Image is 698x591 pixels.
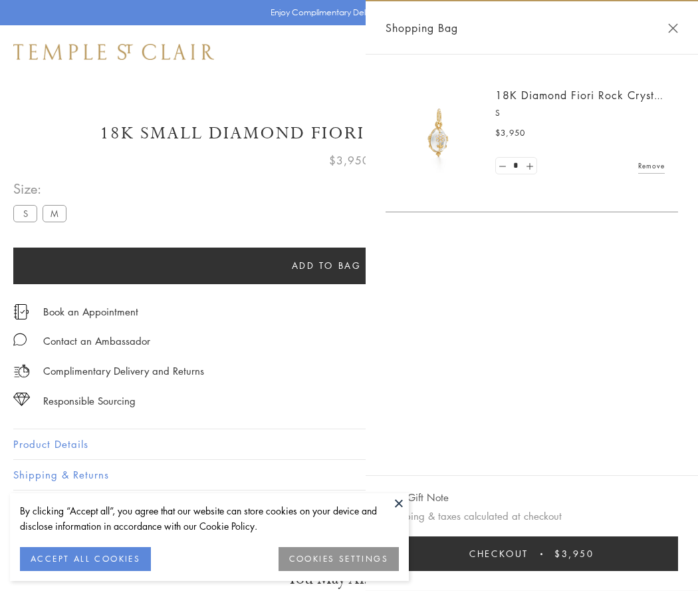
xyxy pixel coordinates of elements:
[292,258,362,273] span: Add to bag
[13,460,685,490] button: Shipping & Returns
[13,122,685,145] h1: 18K Small Diamond Fiori Rock Crystal Amulet
[13,304,29,319] img: icon_appointment.svg
[638,158,665,173] a: Remove
[20,503,399,534] div: By clicking “Accept all”, you agree that our website can store cookies on your device and disclos...
[495,126,525,140] span: $3,950
[554,546,594,561] span: $3,950
[495,106,665,120] p: S
[13,429,685,459] button: Product Details
[43,363,204,379] p: Complimentary Delivery and Returns
[386,489,449,506] button: Add Gift Note
[271,6,421,19] p: Enjoy Complimentary Delivery & Returns
[386,19,458,37] span: Shopping Bag
[523,158,536,174] a: Set quantity to 2
[399,93,479,173] img: P51889-E11FIORI
[386,536,678,571] button: Checkout $3,950
[20,547,151,571] button: ACCEPT ALL COOKIES
[386,508,678,524] p: Shipping & taxes calculated at checkout
[13,248,640,284] button: Add to bag
[43,304,138,319] a: Book an Appointment
[13,491,685,520] button: Gifting
[469,546,528,561] span: Checkout
[13,333,27,346] img: MessageIcon-01_2.svg
[13,44,214,60] img: Temple St. Clair
[43,333,150,349] div: Contact an Ambassador
[329,152,370,169] span: $3,950
[668,23,678,33] button: Close Shopping Bag
[13,178,72,200] span: Size:
[43,205,66,222] label: M
[13,393,30,406] img: icon_sourcing.svg
[496,158,509,174] a: Set quantity to 0
[13,363,30,379] img: icon_delivery.svg
[43,393,136,409] div: Responsible Sourcing
[13,205,37,222] label: S
[279,547,399,571] button: COOKIES SETTINGS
